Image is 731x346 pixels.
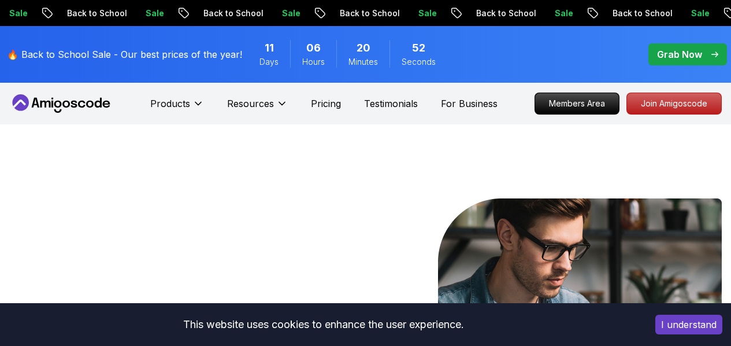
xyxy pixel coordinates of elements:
a: For Business [441,97,498,111]
span: 6 Hours [306,40,321,56]
p: Grab Now [657,47,702,61]
a: Join Amigoscode [626,93,722,115]
span: 20 Minutes [357,40,370,56]
span: Seconds [402,56,436,68]
p: Members Area [535,93,619,114]
p: Back to School [326,8,405,19]
p: Products [150,97,190,111]
p: Back to School [190,8,268,19]
a: Testimonials [364,97,418,111]
a: Members Area [535,93,619,115]
p: Sale [132,8,169,19]
p: Sale [541,8,578,19]
span: 11 Days [265,40,274,56]
span: Minutes [348,56,378,68]
span: 52 Seconds [412,40,425,56]
p: Resources [227,97,274,111]
p: Back to School [462,8,541,19]
p: Back to School [599,8,677,19]
span: Days [259,56,279,68]
button: Accept cookies [655,315,722,334]
p: Back to School [53,8,132,19]
p: Sale [405,8,441,19]
p: 🔥 Back to School Sale - Our best prices of the year! [7,47,242,61]
button: Products [150,97,204,120]
span: Hours [302,56,325,68]
p: Sale [677,8,714,19]
p: Sale [268,8,305,19]
a: Pricing [311,97,341,111]
button: Resources [227,97,288,120]
div: This website uses cookies to enhance the user experience. [9,312,638,337]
